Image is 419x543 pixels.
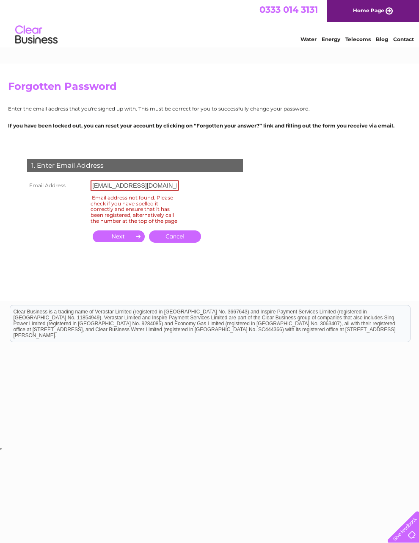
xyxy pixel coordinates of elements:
a: Water [300,36,317,42]
a: Cancel [149,230,201,243]
div: Email address not found. Please check if you have spelled it correctly and ensure that it has bee... [91,193,179,225]
p: If you have been locked out, you can reset your account by clicking on “Forgotten your answer?” l... [8,122,411,130]
a: Telecoms [345,36,371,42]
a: 0333 014 3131 [259,4,318,15]
a: Blog [376,36,388,42]
p: Enter the email address that you're signed up with. This must be correct for you to successfully ... [8,105,411,113]
a: Contact [393,36,414,42]
div: 1. Enter Email Address [27,159,243,172]
img: logo.png [15,22,58,48]
div: Clear Business is a trading name of Verastar Limited (registered in [GEOGRAPHIC_DATA] No. 3667643... [10,5,410,41]
h2: Forgotten Password [8,80,411,97]
a: Energy [322,36,340,42]
th: Email Address [25,178,88,193]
